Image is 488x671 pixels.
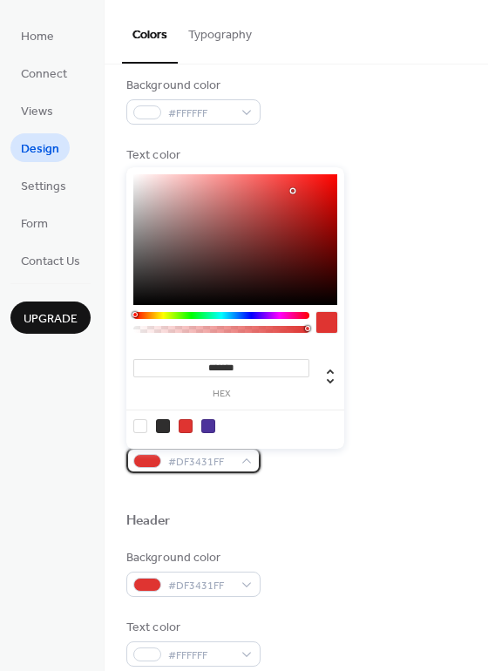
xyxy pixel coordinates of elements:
[10,246,91,274] a: Contact Us
[126,619,257,637] div: Text color
[21,253,80,271] span: Contact Us
[126,77,257,95] div: Background color
[10,96,64,125] a: Views
[21,215,48,234] span: Form
[133,419,147,433] div: rgb(255, 255, 255)
[10,133,70,162] a: Design
[10,58,78,87] a: Connect
[10,171,77,200] a: Settings
[168,647,233,665] span: #FFFFFF
[179,419,193,433] div: rgb(223, 52, 49)
[201,419,215,433] div: rgb(77, 51, 155)
[168,105,233,123] span: #FFFFFF
[126,549,257,567] div: Background color
[133,390,309,399] label: hex
[10,208,58,237] a: Form
[10,302,91,334] button: Upgrade
[24,310,78,329] span: Upgrade
[21,28,54,46] span: Home
[21,103,53,121] span: Views
[21,140,59,159] span: Design
[126,512,171,531] div: Header
[21,178,66,196] span: Settings
[21,65,67,84] span: Connect
[168,453,233,471] span: #DF3431FF
[156,419,170,433] div: rgb(47, 46, 46)
[10,21,64,50] a: Home
[126,146,257,165] div: Text color
[168,577,233,595] span: #DF3431FF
